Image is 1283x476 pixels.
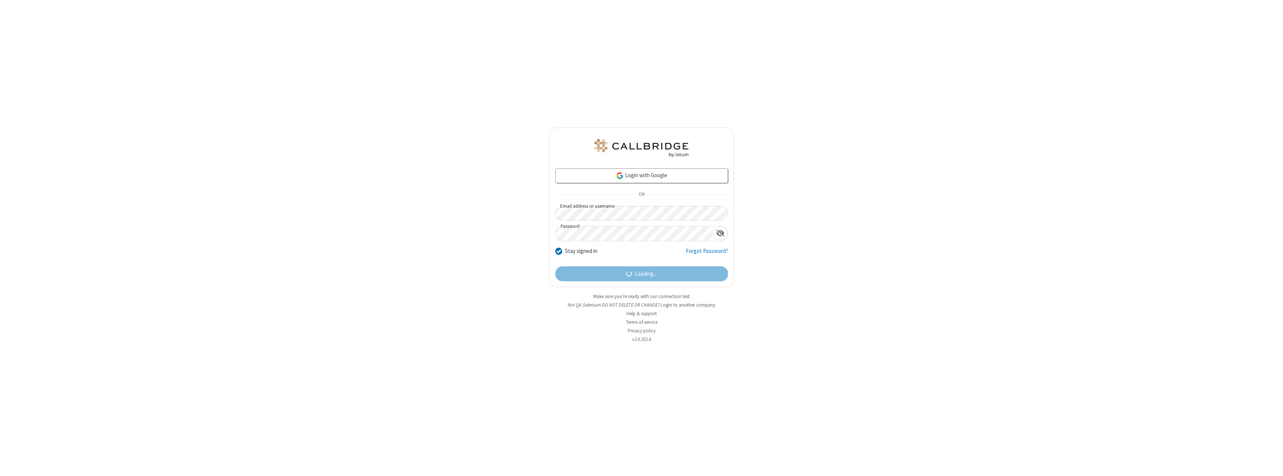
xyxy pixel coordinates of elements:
[628,328,656,334] a: Privacy policy
[556,226,713,241] input: Password
[686,247,728,261] a: Forgot Password?
[565,247,597,256] label: Stay signed in
[626,319,658,325] a: Terms of service
[635,270,657,278] span: Loading...
[636,190,647,200] span: OR
[713,226,728,240] div: Show password
[593,293,690,300] a: Make sure you're ready with our connection test
[555,168,728,183] a: Login with Google
[627,310,657,317] a: Help & support
[549,301,734,309] li: Not QA Selenium DO NOT DELETE OR CHANGE?
[661,301,715,309] button: Login to another company
[555,266,728,281] button: Loading...
[616,172,624,180] img: google-icon.png
[593,139,690,157] img: QA Selenium DO NOT DELETE OR CHANGE
[555,206,728,220] input: Email address or username
[549,336,734,343] li: v2.6.352.6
